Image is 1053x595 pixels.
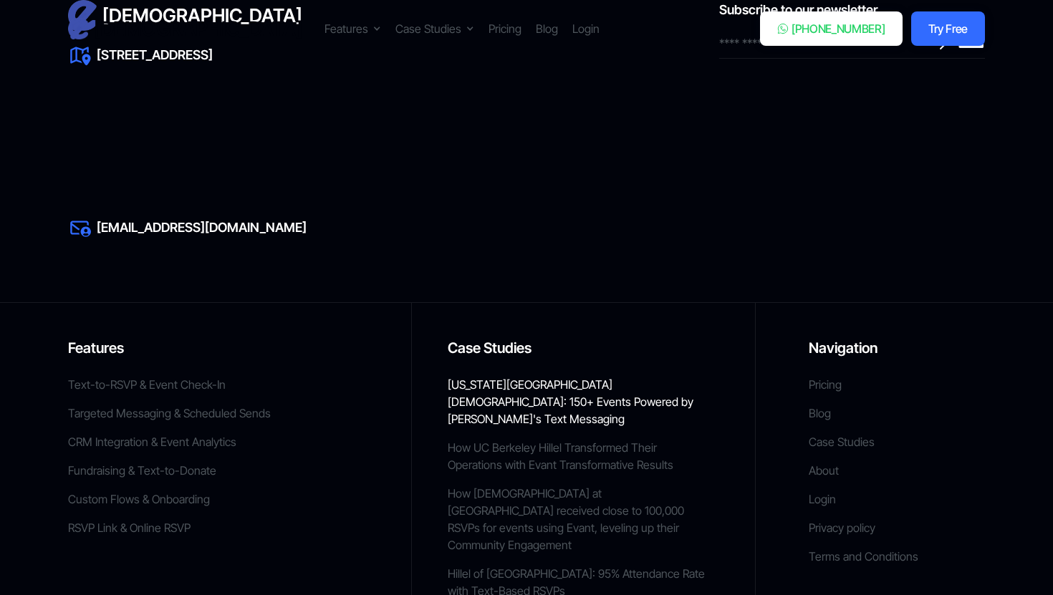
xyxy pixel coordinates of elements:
h5: Features [68,337,397,359]
a: Privacy policy [809,519,875,536]
a: Login [572,20,600,37]
a: Pricing [489,20,521,37]
a: Targeted Messaging & Scheduled Sends [68,405,271,422]
div: Features [324,20,368,37]
a: About [809,462,839,479]
div: [PHONE_NUMBER] [792,20,885,37]
a: Blog [809,405,831,422]
a: Fundraising & Text-to-Donate [68,462,216,479]
h3: [DEMOGRAPHIC_DATA] [94,16,302,42]
a: Pricing [809,376,842,393]
a: Custom Flows & Onboarding [68,490,210,508]
div: Features [324,20,381,37]
a: Case Studies [809,433,875,450]
div: Case Studies [395,20,474,37]
a: How [DEMOGRAPHIC_DATA] at [GEOGRAPHIC_DATA] received close to 100,000 RSVPs for events using Evan... [448,486,684,552]
a: [PHONE_NUMBER] [760,11,903,46]
h5: Case Studies [448,337,706,359]
a: How UC Berkeley Hillel Transformed Their Operations with Evant Transformative Results [448,440,673,472]
div: Case Studies [395,20,461,37]
a: Try Free [911,11,985,46]
a: [EMAIL_ADDRESS][DOMAIN_NAME] [97,218,307,237]
a: Terms and Conditions [809,548,918,565]
a: [US_STATE][GEOGRAPHIC_DATA] [DEMOGRAPHIC_DATA]: 150+ Events Powered by [PERSON_NAME]'s Text Messa... [448,377,693,426]
a: Login [809,490,836,508]
h5: Navigation [809,337,918,359]
a: RSVP Link & Online RSVP [68,519,191,536]
a: home [68,16,302,42]
a: Blog [536,20,558,37]
a: Text-to-RSVP & Event Check-In [68,376,226,393]
a: CRM Integration & Event Analytics [68,433,236,450]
